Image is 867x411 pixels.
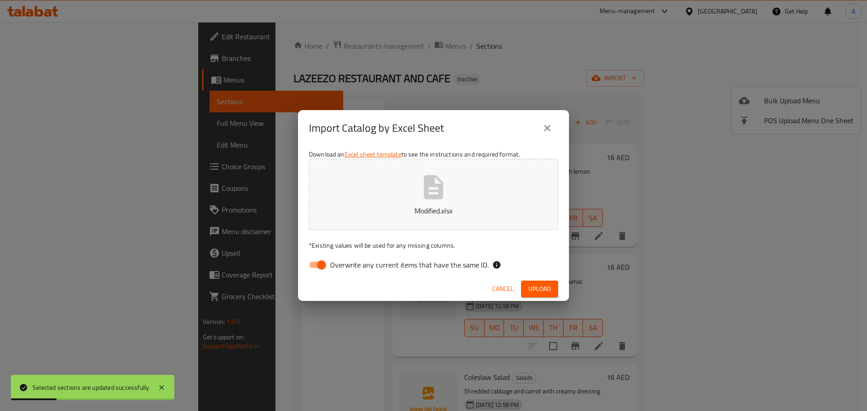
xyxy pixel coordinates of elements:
[528,283,551,295] span: Upload
[323,205,544,216] p: Modified.xlsx
[492,260,501,269] svg: If the overwrite option isn't selected, then the items that match an existing ID will be ignored ...
[330,259,489,270] span: Overwrite any current items that have the same ID.
[298,146,569,277] div: Download an to see the instructions and required format.
[309,241,558,250] p: Existing values will be used for any missing columns.
[492,283,514,295] span: Cancel
[489,281,517,297] button: Cancel
[309,121,444,135] h2: Import Catalog by Excel Sheet
[536,117,558,139] button: close
[345,148,401,160] a: Excel sheet template
[33,383,149,393] div: Selected sections are updated successfully
[309,159,558,230] button: Modified.xlsx
[521,281,558,297] button: Upload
